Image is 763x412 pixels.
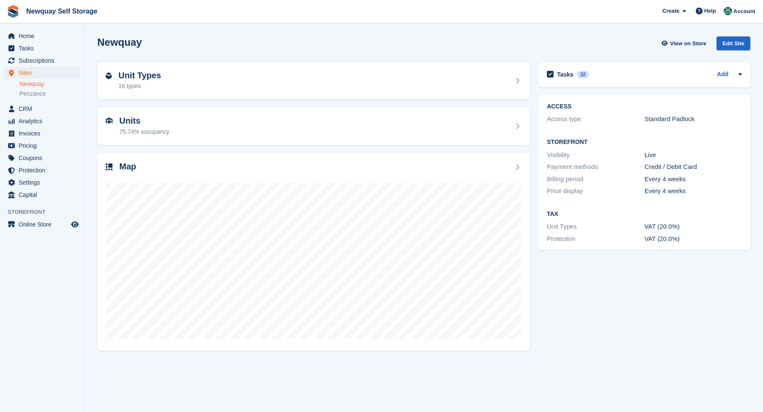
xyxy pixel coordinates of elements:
[660,36,710,50] a: View on Store
[7,5,19,18] img: stora-icon-8386f47178a22dfd0bd8f6a31ec36ba5ce8667c1dd55bd0f319d3a0aa187defe.svg
[19,218,69,230] span: Online Store
[19,164,69,176] span: Protection
[645,186,742,196] div: Every 4 weeks
[97,153,530,351] a: Map
[547,114,645,124] div: Access type
[4,177,80,188] a: menu
[97,36,142,48] h2: Newquay
[97,62,530,100] a: Unit Types 16 types
[717,70,728,80] a: Add
[19,90,80,98] a: Penzance
[716,36,750,50] div: Edit Site
[19,189,69,201] span: Capital
[118,82,161,91] div: 16 types
[645,174,742,184] div: Every 4 weeks
[4,218,80,230] a: menu
[4,67,80,79] a: menu
[733,7,755,16] span: Account
[19,115,69,127] span: Analytics
[106,163,113,170] img: map-icn-33ee37083ee616e46c38cad1a60f524a97daa1e2b2c8c0bc3eb3415660979fc1.svg
[557,71,574,78] h2: Tasks
[19,152,69,164] span: Coupons
[645,150,742,160] div: Live
[645,234,742,244] div: VAT (20.0%)
[4,30,80,42] a: menu
[4,55,80,66] a: menu
[645,114,742,124] div: Standard Padlock
[19,67,69,79] span: Sites
[70,219,80,230] a: Preview store
[119,127,169,136] div: 75.74% occupancy
[19,55,69,66] span: Subscriptions
[19,103,69,115] span: CRM
[23,4,101,18] a: Newquay Self Storage
[19,30,69,42] span: Home
[19,42,69,54] span: Tasks
[724,7,732,15] img: JON
[645,162,742,172] div: Credit / Debit Card
[118,71,161,80] h2: Unit Types
[119,162,136,171] h2: Map
[4,103,80,115] a: menu
[645,222,742,232] div: VAT (20.0%)
[8,208,84,216] span: Storefront
[4,127,80,139] a: menu
[97,108,530,145] a: Units 75.74% occupancy
[547,103,742,110] h2: ACCESS
[19,177,69,188] span: Settings
[547,186,645,196] div: Price display
[4,140,80,152] a: menu
[4,42,80,54] a: menu
[547,234,645,244] div: Protection
[662,7,679,15] span: Create
[716,36,750,54] a: Edit Site
[670,39,706,48] span: View on Store
[19,140,69,152] span: Pricing
[547,174,645,184] div: Billing period
[4,164,80,176] a: menu
[106,72,112,79] img: unit-type-icn-2b2737a686de81e16bb02015468b77c625bbabd49415b5ef34ead5e3b44a266d.svg
[19,80,80,88] a: Newquay
[547,139,742,146] h2: Storefront
[106,118,113,124] img: unit-icn-7be61d7bf1b0ce9d3e12c5938cc71ed9869f7b940bace4675aadf7bd6d80202e.svg
[547,150,645,160] div: Visibility
[704,7,716,15] span: Help
[119,116,169,126] h2: Units
[547,162,645,172] div: Payment methods
[4,115,80,127] a: menu
[577,71,589,78] div: 32
[4,189,80,201] a: menu
[19,127,69,139] span: Invoices
[547,222,645,232] div: Unit Types
[4,152,80,164] a: menu
[547,211,742,218] h2: Tax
